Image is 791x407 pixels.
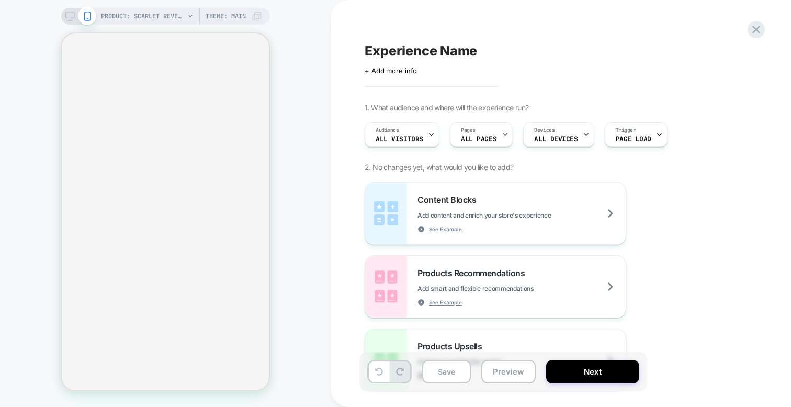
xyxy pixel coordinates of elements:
span: ALL PAGES [461,135,496,143]
span: Products Upsells [417,341,487,352]
span: PRODUCT: Scarlet Reverie [101,8,185,25]
span: Audience [376,127,399,134]
span: Products Recommendations [417,268,530,278]
button: Preview [481,360,536,383]
span: Theme: MAIN [206,8,246,25]
button: Save [422,360,471,383]
span: Pages [461,127,476,134]
span: Devices [534,127,555,134]
span: Page Load [616,135,651,143]
span: 1. What audience and where will the experience run? [365,103,528,112]
span: ALL DEVICES [534,135,578,143]
span: See Example [429,299,462,306]
span: 2. No changes yet, what would you like to add? [365,163,513,172]
span: See Example [429,225,462,233]
span: Experience Name [365,43,477,59]
span: Add content and enrich your store's experience [417,211,603,219]
span: All Visitors [376,135,423,143]
span: Trigger [616,127,636,134]
button: Next [546,360,639,383]
span: Add smart and flexible recommendations [417,285,586,292]
span: Content Blocks [417,195,481,205]
span: + Add more info [365,66,417,75]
